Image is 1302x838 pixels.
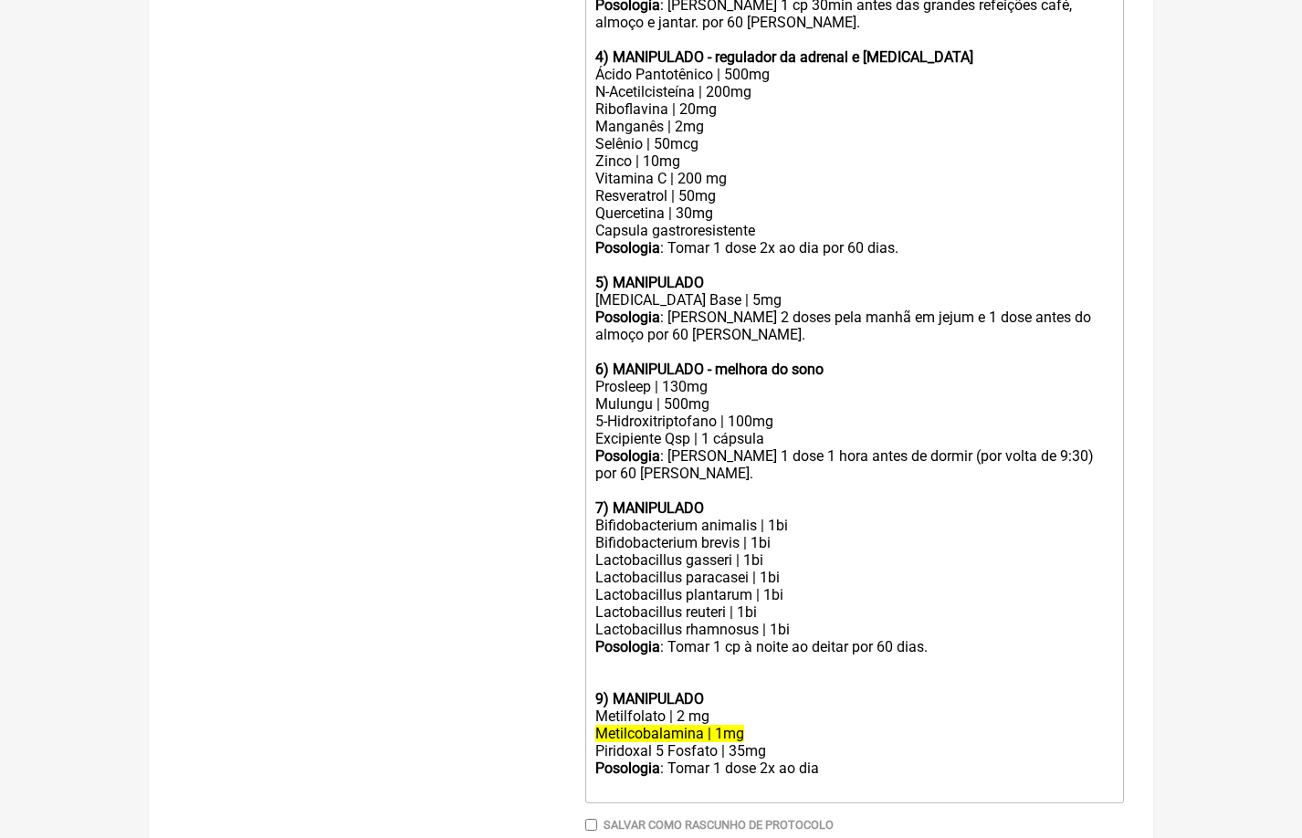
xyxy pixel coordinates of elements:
[595,361,824,378] strong: 6) MANIPULADO - melhora do sono
[604,818,834,832] label: Salvar como rascunho de Protocolo
[595,586,1114,603] div: Lactobacillus plantarum | 1bi
[595,274,704,291] strong: 5) MANIPULADO
[595,187,1114,204] div: Resveratrol | 50mg
[595,603,1114,621] div: Lactobacillus reuteri | 1bi
[595,118,1114,135] div: Manganês | 2mg
[595,759,660,777] strong: Posologia
[595,413,1114,430] div: 5-Hidroxitriptofano | 100mg
[595,690,704,707] strong: 9) MANIPULADO
[595,534,1114,551] div: Bifidobacterium brevis | 1bi
[595,499,704,517] strong: 7) MANIPULADO
[595,742,1114,759] div: Piridoxal 5 Fosfato | 35mg
[595,569,1114,586] div: Lactobacillus paracasei | 1bi
[595,135,1114,152] div: Selênio | 50mcg
[595,517,1114,534] div: Bifidobacterium animalis | 1bi
[595,638,660,655] strong: Posologia
[595,551,1114,569] div: Lactobacillus gasseri | 1bi
[595,66,1114,83] div: Ácido Pantotênico | 500mg
[595,48,973,66] strong: 4) MANIPULADO - regulador da adrenal e [MEDICAL_DATA]
[595,378,1114,413] div: Prosleep | 130mg Mulungu | 500mg
[595,239,1114,274] div: : Tomar 1 dose 2x ao dia por 60 dias.
[595,447,660,465] strong: Posologia
[595,204,1114,222] div: Quercetina | 30mg
[595,239,660,257] strong: Posologia
[595,447,1114,482] div: : [PERSON_NAME] 1 dose 1 hora antes de dormir (por volta de 9:30) por 60 [PERSON_NAME].
[595,291,1114,309] div: [MEDICAL_DATA] Base | 5mg
[595,725,744,742] del: Metilcobalamina | 1mg
[595,707,1114,725] div: Metilfolato | 2 mg
[595,638,1114,673] div: : Tomar 1 cp à noite ao deitar por 60 dias.
[595,621,1114,638] div: Lactobacillus rhamnosus | 1bi
[595,759,1114,796] div: : Tomar 1 dose 2x ao dia ㅤ
[595,100,1114,118] div: Riboflavina | 20mg
[595,152,1114,187] div: Zinco | 10mg Vitamina C | 200 mg
[595,309,660,326] strong: Posologia
[595,222,1114,239] div: Capsula gastroresistente
[595,83,1114,100] div: N-Acetilcisteína | 200mg
[595,309,1114,361] div: : [PERSON_NAME] 2 doses pela manhã em jejum e 1 dose antes do almoço por 60 [PERSON_NAME].
[595,430,1114,447] div: Excipiente Qsp | 1 cápsula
